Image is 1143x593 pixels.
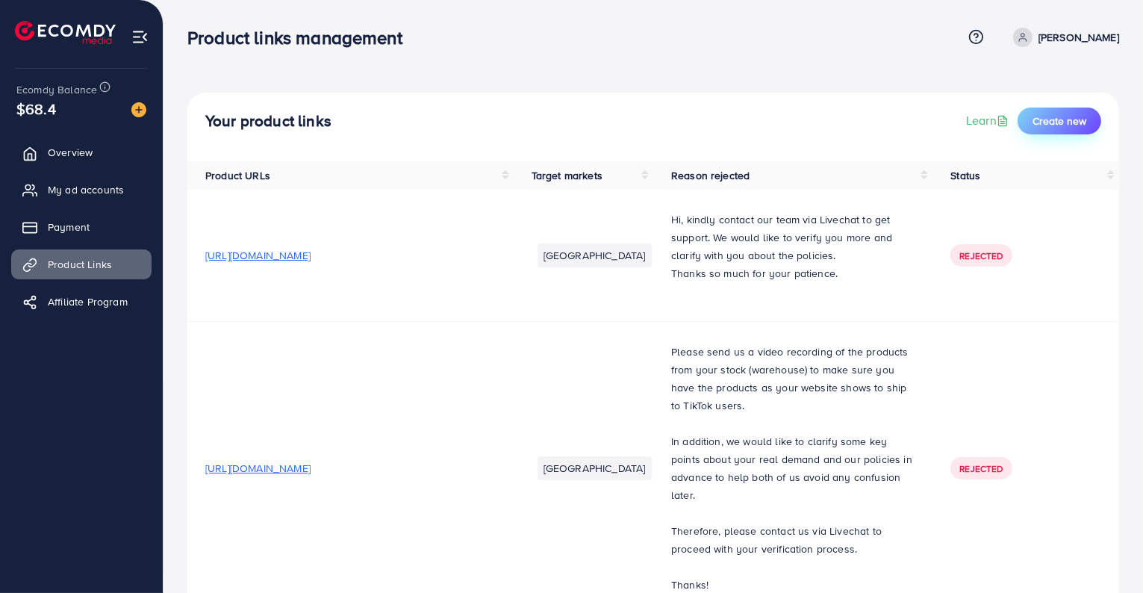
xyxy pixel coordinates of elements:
[205,112,331,131] h4: Your product links
[205,461,311,476] span: [URL][DOMAIN_NAME]
[966,112,1012,129] a: Learn
[48,220,90,235] span: Payment
[48,182,124,197] span: My ad accounts
[959,249,1003,262] span: Rejected
[1018,108,1101,134] button: Create new
[11,249,152,279] a: Product Links
[15,21,116,44] img: logo
[671,168,750,183] span: Reason rejected
[16,82,97,97] span: Ecomdy Balance
[671,264,915,282] p: Thanks so much for your patience.
[538,243,652,267] li: [GEOGRAPHIC_DATA]
[959,462,1003,475] span: Rejected
[1033,114,1086,128] span: Create new
[538,456,652,480] li: [GEOGRAPHIC_DATA]
[1080,526,1132,582] iframe: Chat
[1038,28,1119,46] p: [PERSON_NAME]
[671,522,915,558] p: Therefore, please contact us via Livechat to proceed with your verification process.
[205,248,311,263] span: [URL][DOMAIN_NAME]
[11,175,152,205] a: My ad accounts
[671,211,915,264] p: Hi, kindly contact our team via Livechat to get support. We would like to verify you more and cla...
[11,137,152,167] a: Overview
[48,145,93,160] span: Overview
[131,102,146,117] img: image
[48,257,112,272] span: Product Links
[48,294,128,309] span: Affiliate Program
[187,27,414,49] h3: Product links management
[11,212,152,242] a: Payment
[671,343,915,415] p: Please send us a video recording of the products from your stock (warehouse) to make sure you hav...
[131,28,149,46] img: menu
[1007,28,1119,47] a: [PERSON_NAME]
[205,168,270,183] span: Product URLs
[11,287,152,317] a: Affiliate Program
[16,98,56,119] span: $68.4
[671,432,915,504] p: In addition, we would like to clarify some key points about your real demand and our policies in ...
[950,168,980,183] span: Status
[532,168,602,183] span: Target markets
